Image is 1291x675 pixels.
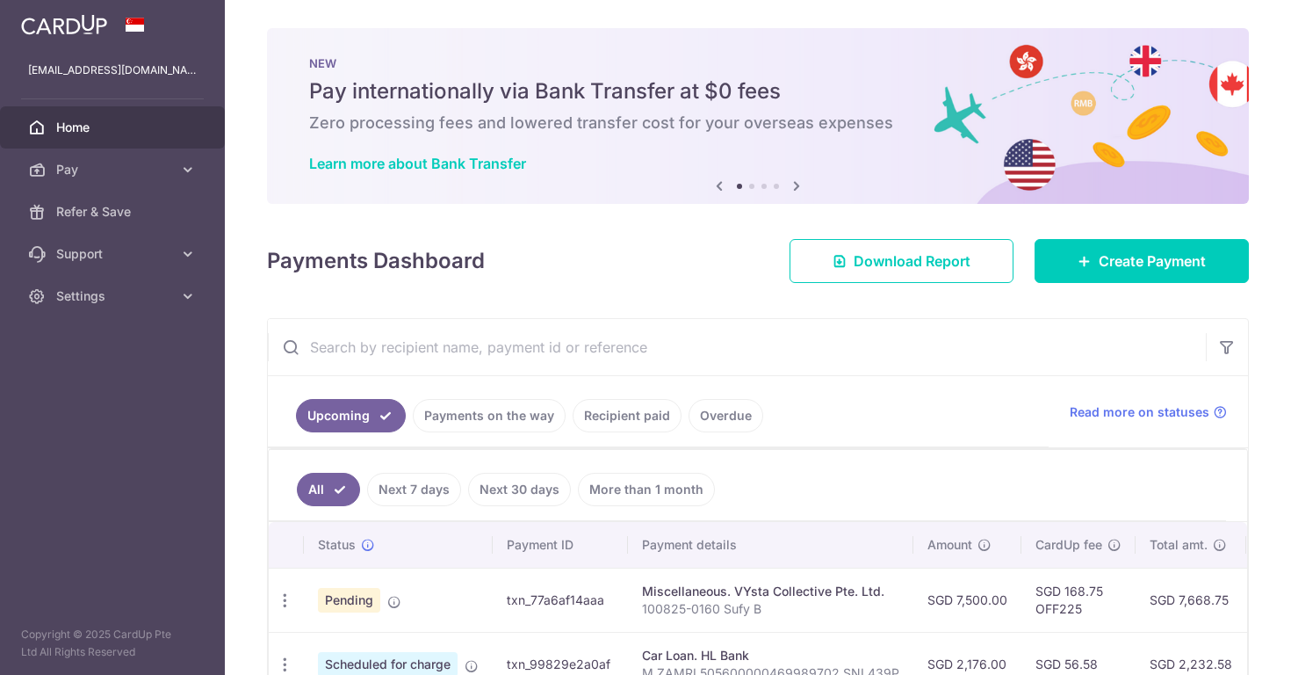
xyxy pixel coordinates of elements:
p: [EMAIL_ADDRESS][DOMAIN_NAME] [28,62,197,79]
a: Overdue [689,399,763,432]
td: SGD 7,668.75 [1136,568,1246,632]
div: Miscellaneous. VYsta Collective Pte. Ltd. [642,583,899,600]
a: Next 30 days [468,473,571,506]
a: Next 7 days [367,473,461,506]
span: Total amt. [1150,536,1208,554]
span: Amount [927,536,972,554]
span: Download Report [854,250,970,272]
td: SGD 168.75 OFF225 [1021,568,1136,632]
img: CardUp [21,14,107,35]
span: Home [56,119,172,136]
a: Upcoming [296,399,406,432]
span: Support [56,245,172,263]
a: More than 1 month [578,473,715,506]
h6: Zero processing fees and lowered transfer cost for your overseas expenses [309,112,1207,134]
span: Read more on statuses [1070,403,1209,421]
a: Download Report [790,239,1013,283]
span: Status [318,536,356,554]
a: Recipient paid [573,399,682,432]
a: Create Payment [1035,239,1249,283]
td: SGD 7,500.00 [913,568,1021,632]
span: Pending [318,588,380,613]
th: Payment details [628,522,913,568]
a: All [297,473,360,506]
p: NEW [309,56,1207,70]
input: Search by recipient name, payment id or reference [268,319,1206,375]
a: Read more on statuses [1070,403,1227,421]
td: txn_77a6af14aaa [493,568,628,632]
a: Payments on the way [413,399,566,432]
span: Pay [56,161,172,178]
h5: Pay internationally via Bank Transfer at $0 fees [309,77,1207,105]
th: Payment ID [493,522,628,568]
p: 100825-0160 Sufy B [642,600,899,618]
span: Create Payment [1099,250,1206,272]
span: CardUp fee [1035,536,1102,554]
span: Refer & Save [56,203,172,221]
div: Car Loan. HL Bank [642,647,899,664]
a: Learn more about Bank Transfer [309,155,526,172]
img: Bank transfer banner [267,28,1249,204]
span: Settings [56,287,172,305]
h4: Payments Dashboard [267,245,485,277]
